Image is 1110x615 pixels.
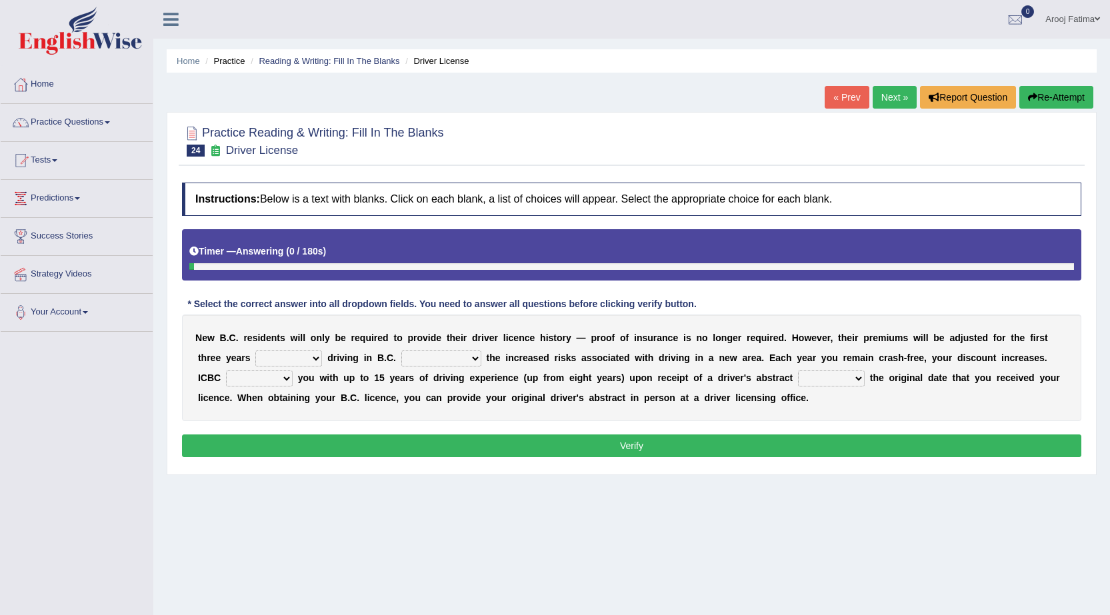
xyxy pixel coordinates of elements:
h4: Below is a text with blanks. Click on each blank, a list of choices will appear. Select the appro... [182,183,1081,216]
b: r [869,332,873,343]
b: e [523,352,528,363]
b: r [413,332,417,343]
b: . [236,332,239,343]
a: Home [1,66,153,99]
b: s [642,332,647,343]
b: w [913,332,921,343]
b: e [939,332,945,343]
b: a [775,352,781,363]
b: u [982,352,988,363]
b: h [489,352,495,363]
b: l [300,332,303,343]
b: r [1002,332,1005,343]
b: q [755,332,761,343]
b: e [530,332,535,343]
b: m [852,352,860,363]
b: u [365,332,371,343]
b: h [648,352,654,363]
b: - [904,352,907,363]
b: h [786,352,792,363]
b: a [611,352,616,363]
b: e [673,332,678,343]
b: c [781,352,786,363]
b: o [827,352,833,363]
b: i [921,332,923,343]
b: . [393,352,396,363]
b: e [513,332,519,343]
b: o [620,332,626,343]
b: s [969,332,974,343]
b: y [226,352,231,363]
b: a [742,352,747,363]
b: p [407,332,413,343]
b: i [257,332,260,343]
b: o [597,352,603,363]
b: r [351,332,355,343]
b: o [600,332,606,343]
b: u [963,332,969,343]
b: i [1033,332,1036,343]
b: ) [323,246,327,257]
b: g [684,352,690,363]
b: e [231,352,237,363]
b: v [484,332,489,343]
b: y [566,332,571,343]
b: y [821,352,827,363]
b: r [949,352,952,363]
b: l [322,332,325,343]
b: s [245,352,251,363]
b: r [769,332,773,343]
b: k [566,352,571,363]
b: n [1004,352,1010,363]
a: Success Stories [1,218,153,251]
b: h [540,332,546,343]
b: r [910,352,913,363]
b: a [1024,352,1029,363]
b: t [277,332,280,343]
b: i [1001,352,1004,363]
b: c [1010,352,1015,363]
b: , [924,352,927,363]
b: i [364,352,367,363]
b: e [266,332,271,343]
b: e [873,332,878,343]
b: . [384,352,387,363]
b: s [533,352,539,363]
b: e [919,352,924,363]
b: i [642,352,645,363]
b: t [615,352,619,363]
b: n [347,352,353,363]
a: Next » [873,86,917,109]
b: c [509,332,514,343]
b: r [374,332,377,343]
b: s [280,332,285,343]
b: f [907,352,910,363]
b: y [325,332,330,343]
b: e [341,332,346,343]
b: a [807,352,813,363]
b: d [327,352,333,363]
b: e [538,352,543,363]
b: u [647,332,653,343]
b: r [555,352,558,363]
div: * Select the correct answer into all dropdown fields. You need to answer all questions before cli... [182,297,702,311]
b: e [355,332,360,343]
b: e [202,332,207,343]
b: g [353,352,359,363]
b: w [291,332,298,343]
b: w [804,332,811,343]
b: . [227,332,229,343]
a: « Prev [825,86,869,109]
b: s [561,352,566,363]
b: s [893,352,898,363]
b: c [514,352,519,363]
b: h [898,352,904,363]
b: r [495,332,498,343]
b: h [201,352,207,363]
b: n [316,332,322,343]
b: e [489,332,495,343]
b: w [207,332,215,343]
b: i [767,332,769,343]
b: i [297,332,300,343]
b: r [855,332,858,343]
